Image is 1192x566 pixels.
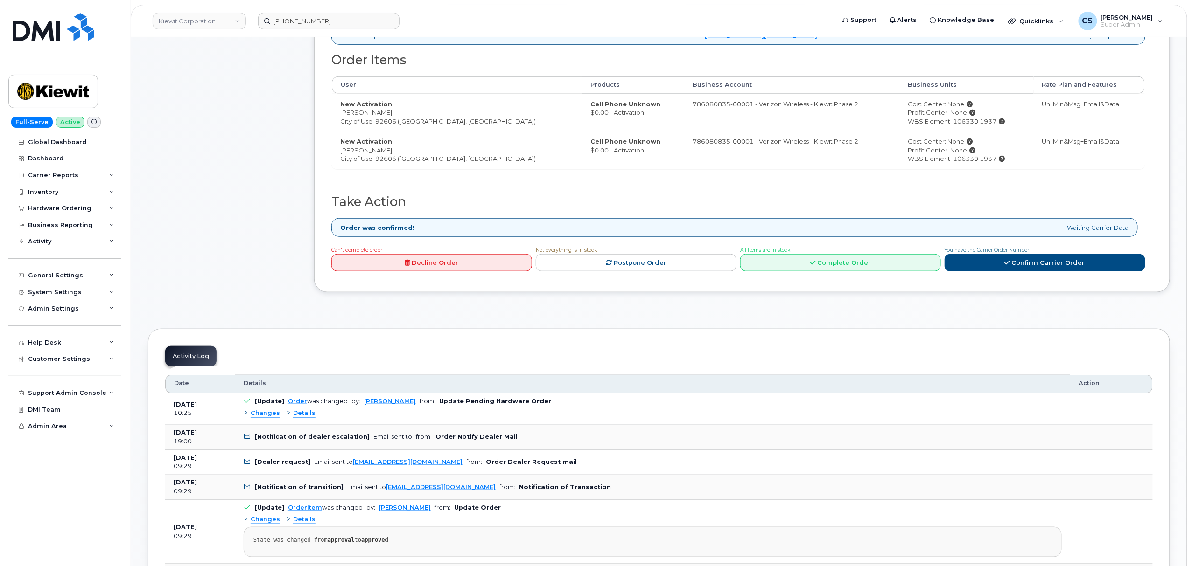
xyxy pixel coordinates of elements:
[340,138,392,145] strong: New Activation
[908,100,1025,109] div: Cost Center: None
[293,515,316,524] span: Details
[454,504,501,511] b: Update Order
[590,100,660,108] strong: Cell Phone Unknown
[340,100,392,108] strong: New Activation
[908,137,1025,146] div: Cost Center: None
[255,433,370,440] b: [Notification of dealer escalation]
[883,11,924,29] a: Alerts
[1034,76,1145,93] th: Rate Plan and Features
[898,15,917,25] span: Alerts
[328,537,355,543] strong: approval
[582,131,684,169] td: $0.00 - Activation
[945,247,1030,253] span: You have the Carrier Order Number
[174,437,227,446] div: 19:00
[945,254,1145,271] a: Confirm Carrier Order
[174,429,197,436] b: [DATE]
[174,379,189,387] span: Date
[519,483,611,490] b: Notification of Transaction
[435,504,450,511] span: from:
[1002,12,1070,30] div: Quicklinks
[850,15,876,25] span: Support
[536,254,736,271] a: Postpone Order
[174,487,227,496] div: 09:29
[255,504,284,511] b: [Update]
[1020,17,1054,25] span: Quicklinks
[340,223,414,232] strong: Order was confirmed!
[582,76,684,93] th: Products
[366,504,375,511] span: by:
[332,94,582,131] td: [PERSON_NAME] City of Use: 92606 ([GEOGRAPHIC_DATA], [GEOGRAPHIC_DATA])
[908,108,1025,117] div: Profit Center: None
[684,76,899,93] th: Business Account
[379,504,431,511] a: [PERSON_NAME]
[331,254,532,271] a: Decline Order
[499,483,515,490] span: from:
[1151,525,1185,559] iframe: Messenger Launcher
[439,398,551,405] b: Update Pending Hardware Order
[288,398,348,405] div: was changed
[174,409,227,417] div: 10:25
[924,11,1001,29] a: Knowledge Base
[174,524,197,531] b: [DATE]
[684,94,899,131] td: 786080835-00001 - Verizon Wireless - Kiewit Phase 2
[364,398,416,405] a: [PERSON_NAME]
[293,409,316,418] span: Details
[420,398,435,405] span: from:
[251,409,280,418] span: Changes
[331,218,1138,237] div: Waiting Carrier Data
[684,131,899,169] td: 786080835-00001 - Verizon Wireless - Kiewit Phase 2
[466,458,482,465] span: from:
[258,13,400,29] input: Find something...
[255,483,344,490] b: [Notification of transition]
[288,504,363,511] div: was changed
[351,398,360,405] span: by:
[908,146,1025,155] div: Profit Center: None
[536,247,597,253] span: Not everything is in stock
[1101,14,1153,21] span: [PERSON_NAME]
[386,483,496,490] a: [EMAIL_ADDRESS][DOMAIN_NAME]
[253,537,1052,544] div: State was changed from to
[244,379,266,387] span: Details
[332,131,582,169] td: [PERSON_NAME] City of Use: 92606 ([GEOGRAPHIC_DATA], [GEOGRAPHIC_DATA])
[1034,94,1145,131] td: Unl Min&Msg+Email&Data
[1082,15,1093,27] span: CS
[251,515,280,524] span: Changes
[255,458,310,465] b: [Dealer request]
[288,398,307,405] a: Order
[332,76,582,93] th: User
[1034,131,1145,169] td: Unl Min&Msg+Email&Data
[1072,12,1170,30] div: Chris Smith
[255,398,284,405] b: [Update]
[908,117,1025,126] div: WBS Element: 106330.1937
[740,254,941,271] a: Complete Order
[740,247,790,253] span: All Items are in stock
[1070,375,1153,393] th: Action
[590,138,660,145] strong: Cell Phone Unknown
[899,76,1034,93] th: Business Units
[373,433,412,440] div: Email sent to
[174,462,227,470] div: 09:29
[288,504,322,511] a: OrderItem
[331,53,1145,67] h2: Order Items
[361,537,388,543] strong: approved
[174,454,197,461] b: [DATE]
[174,532,227,540] div: 09:29
[347,483,496,490] div: Email sent to
[1101,21,1153,28] span: Super Admin
[908,154,1025,163] div: WBS Element: 106330.1937
[331,247,382,253] span: Can't complete order
[836,11,883,29] a: Support
[353,458,463,465] a: [EMAIL_ADDRESS][DOMAIN_NAME]
[486,458,577,465] b: Order Dealer Request mail
[314,458,463,465] div: Email sent to
[331,195,1145,209] h2: Take Action
[582,94,684,131] td: $0.00 - Activation
[174,401,197,408] b: [DATE]
[435,433,518,440] b: Order Notify Dealer Mail
[938,15,995,25] span: Knowledge Base
[174,479,197,486] b: [DATE]
[153,13,246,29] a: Kiewit Corporation
[416,433,432,440] span: from:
